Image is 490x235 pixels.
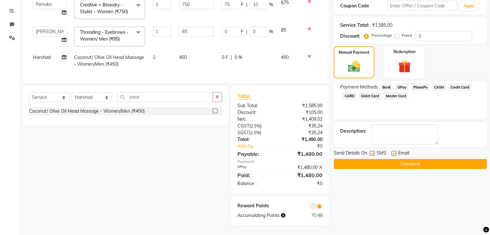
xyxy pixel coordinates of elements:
[153,54,155,60] span: 1
[233,136,280,143] div: Total:
[233,180,280,187] div: Balance :
[280,164,327,171] div: ₹1,480.00
[343,92,357,99] span: CARD
[340,3,387,9] div: Coupon Code
[179,54,187,60] span: 450
[280,129,327,136] div: ₹35.24
[280,136,327,143] div: ₹1,480.00
[241,28,243,35] span: F
[233,164,280,171] div: GPay
[29,108,145,115] div: Coconut/ Olive Oil Head Massage - Women/Men (₹450)
[233,102,280,109] div: Sub Total:
[303,212,327,219] div: 70.48
[221,54,228,61] span: 0 F
[340,33,360,40] div: Discount:
[371,33,392,38] label: Percentage
[344,59,364,73] img: _cash.svg
[334,150,367,158] span: Send Details On
[387,1,457,11] input: Enter Offer / Coupon Code
[74,54,144,67] span: Coconut/ Olive Oil Head Massage - Women/Men (₹450)
[233,123,280,129] div: ( )
[233,171,280,179] div: Paid:
[394,59,415,75] img: _gift.svg
[359,92,381,99] span: Debit Card
[340,22,370,29] div: Service Total:
[280,102,327,109] div: ₹1,585.00
[339,50,370,55] label: Manual Payment
[384,92,408,99] span: Master Card
[269,28,273,35] span: %
[233,129,280,136] div: ( )
[233,116,280,123] div: Net:
[280,123,327,129] div: ₹35.24
[120,36,123,42] a: x
[128,9,131,14] a: x
[459,1,478,11] button: Apply
[340,84,378,90] span: Payment Methods
[233,212,303,219] div: Accumulating Points
[280,180,327,187] div: ₹0
[80,29,129,42] span: Threading - Eyebrows - Women/ Men (₹85)
[230,54,232,61] span: |
[377,150,386,158] span: SMS
[402,33,412,38] label: Fixed
[432,83,446,91] span: CASH
[280,171,327,179] div: ₹1,480.00
[411,83,429,91] span: PhonePe
[33,54,51,60] span: Harshad
[281,54,288,60] span: 450
[246,1,247,8] span: |
[281,27,286,33] span: 85
[280,109,327,116] div: ₹105.00
[380,83,393,91] span: Bank
[117,92,213,102] input: Search or Scan
[393,49,416,55] label: Redemption
[269,1,273,8] span: %
[233,202,280,210] div: Reward Points
[280,150,327,158] div: ₹1,480.00
[237,123,249,129] span: CGST
[395,83,408,91] span: GPay
[241,1,243,8] span: F
[233,150,280,158] div: Payable:
[398,150,409,158] span: Email
[340,128,366,135] div: Description:
[246,28,247,35] span: |
[237,159,322,164] div: Payments
[237,130,249,136] span: SGST
[448,83,472,91] span: Credit Card
[233,143,288,150] a: Add Tip
[237,93,252,99] span: Total
[233,109,280,116] div: Discount:
[234,54,242,61] span: 0 %
[372,22,392,29] div: ₹1,585.00
[251,123,260,128] span: 2.5%
[80,2,128,14] span: Creative + Blowdry - Stylist - Women (₹750)
[250,130,260,135] span: 2.5%
[334,159,487,169] button: Checkout
[280,116,327,123] div: ₹1,409.52
[288,143,327,150] div: ₹0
